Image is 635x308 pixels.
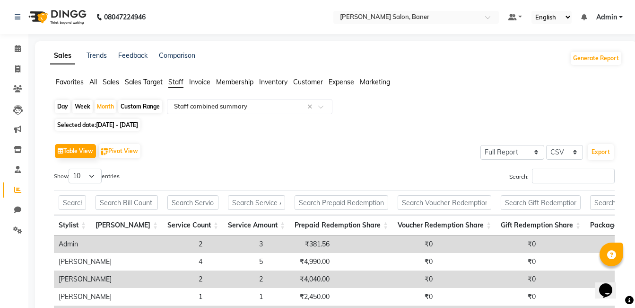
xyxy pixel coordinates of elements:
[50,47,75,64] a: Sales
[95,100,116,113] div: Month
[101,148,108,155] img: pivot.png
[509,169,615,183] label: Search:
[334,253,437,271] td: ₹0
[540,271,630,288] td: ₹0
[24,4,89,30] img: logo
[259,78,287,86] span: Inventory
[596,12,617,22] span: Admin
[125,78,163,86] span: Sales Target
[540,288,630,306] td: ₹0
[268,236,334,253] td: ₹381.56
[72,100,93,113] div: Week
[55,119,140,131] span: Selected date:
[532,169,615,183] input: Search:
[588,144,614,160] button: Export
[223,215,290,236] th: Service Amount: activate to sort column ascending
[268,271,334,288] td: ₹4,040.00
[360,78,390,86] span: Marketing
[501,195,581,210] input: Search Gift Redemption Share
[54,169,120,183] label: Show entries
[118,51,148,60] a: Feedback
[54,288,135,306] td: [PERSON_NAME]
[540,236,630,253] td: ₹0
[54,215,91,236] th: Stylist: activate to sort column ascending
[99,144,140,158] button: Pivot View
[56,78,84,86] span: Favorites
[295,195,388,210] input: Search Prepaid Redemption Share
[135,236,207,253] td: 2
[571,52,621,65] button: Generate Report
[334,236,437,253] td: ₹0
[334,271,437,288] td: ₹0
[87,51,107,60] a: Trends
[55,100,70,113] div: Day
[207,288,268,306] td: 1
[163,215,223,236] th: Service Count: activate to sort column ascending
[54,271,135,288] td: [PERSON_NAME]
[89,78,97,86] span: All
[437,236,540,253] td: ₹0
[437,288,540,306] td: ₹0
[96,195,158,210] input: Search Bill Count
[59,195,86,210] input: Search Stylist
[135,271,207,288] td: 2
[96,121,138,128] span: [DATE] - [DATE]
[167,195,218,210] input: Search Service Count
[216,78,253,86] span: Membership
[398,195,491,210] input: Search Voucher Redemption Share
[189,78,210,86] span: Invoice
[293,78,323,86] span: Customer
[268,288,334,306] td: ₹2,450.00
[290,215,393,236] th: Prepaid Redemption Share: activate to sort column ascending
[104,4,146,30] b: 08047224946
[496,215,585,236] th: Gift Redemption Share: activate to sort column ascending
[329,78,354,86] span: Expense
[69,169,102,183] select: Showentries
[228,195,285,210] input: Search Service Amount
[118,100,162,113] div: Custom Range
[437,253,540,271] td: ₹0
[54,236,135,253] td: Admin
[135,288,207,306] td: 1
[159,51,195,60] a: Comparison
[207,236,268,253] td: 3
[55,144,96,158] button: Table View
[207,271,268,288] td: 2
[393,215,496,236] th: Voucher Redemption Share: activate to sort column ascending
[91,215,163,236] th: Bill Count: activate to sort column ascending
[103,78,119,86] span: Sales
[168,78,183,86] span: Staff
[595,270,626,299] iframe: chat widget
[540,253,630,271] td: ₹0
[437,271,540,288] td: ₹0
[334,288,437,306] td: ₹0
[207,253,268,271] td: 5
[268,253,334,271] td: ₹4,990.00
[135,253,207,271] td: 4
[54,253,135,271] td: [PERSON_NAME]
[307,102,315,112] span: Clear all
